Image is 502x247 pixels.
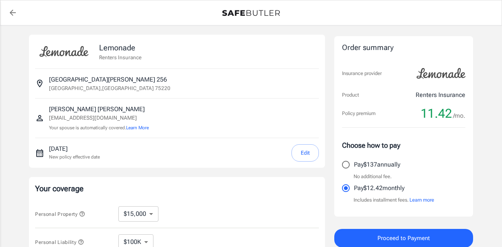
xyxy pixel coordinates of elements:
p: Lemonade [99,42,142,53]
p: [DATE] [49,144,100,154]
p: Pay $12.42 monthly [354,184,404,193]
svg: New policy start date [35,149,44,158]
span: Personal Liability [35,239,84,245]
button: Learn more [409,196,434,204]
img: Back to quotes [222,10,280,16]
button: Edit [291,144,319,162]
span: /mo. [453,110,465,121]
p: Includes installment fees. [354,196,434,204]
p: Pay $137 annually [354,160,400,169]
p: Product [342,91,359,99]
span: 11.42 [421,106,452,121]
p: [GEOGRAPHIC_DATA] , [GEOGRAPHIC_DATA] 75220 [49,84,170,92]
p: Policy premium [342,110,376,117]
p: Renters Insurance [416,90,465,100]
a: back to quotes [5,5,20,20]
p: [GEOGRAPHIC_DATA][PERSON_NAME] 256 [49,75,167,84]
p: Renters Insurance [99,53,142,61]
button: Learn More [126,124,149,131]
button: Personal Liability [35,237,84,247]
p: [EMAIL_ADDRESS][DOMAIN_NAME] [49,114,149,122]
p: Your spouse is automatically covered. [49,124,149,132]
p: [PERSON_NAME] [PERSON_NAME] [49,105,149,114]
span: Proceed to Payment [377,233,430,243]
button: Personal Property [35,209,85,219]
div: Order summary [342,42,465,53]
span: Personal Property [35,211,85,217]
svg: Insured person [35,113,44,123]
p: Your coverage [35,183,319,194]
p: Insurance provider [342,70,382,77]
p: Choose how to pay [342,140,465,150]
img: Lemonade [412,63,470,84]
p: No additional fee. [354,173,392,180]
svg: Insured address [35,79,44,88]
img: Lemonade [35,41,93,62]
p: New policy effective date [49,154,100,160]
